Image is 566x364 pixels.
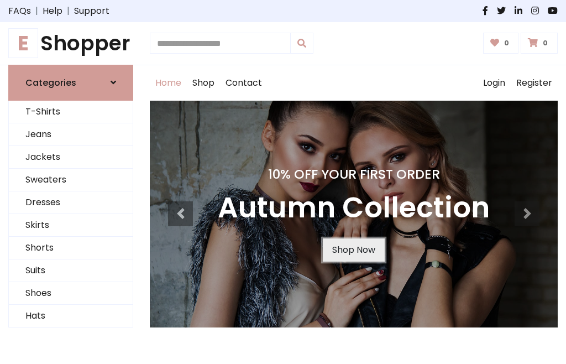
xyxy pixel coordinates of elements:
[9,305,133,327] a: Hats
[9,237,133,259] a: Shorts
[9,123,133,146] a: Jeans
[9,101,133,123] a: T-Shirts
[8,31,133,56] h1: Shopper
[9,282,133,305] a: Shoes
[483,33,519,54] a: 0
[9,214,133,237] a: Skirts
[540,38,551,48] span: 0
[501,38,512,48] span: 0
[25,77,76,88] h6: Categories
[9,191,133,214] a: Dresses
[62,4,74,18] span: |
[8,4,31,18] a: FAQs
[511,65,558,101] a: Register
[9,169,133,191] a: Sweaters
[187,65,220,101] a: Shop
[43,4,62,18] a: Help
[478,65,511,101] a: Login
[220,65,268,101] a: Contact
[9,259,133,282] a: Suits
[8,28,38,58] span: E
[31,4,43,18] span: |
[8,31,133,56] a: EShopper
[218,191,490,225] h3: Autumn Collection
[218,167,490,182] h4: 10% Off Your First Order
[323,238,385,262] a: Shop Now
[8,65,133,101] a: Categories
[521,33,558,54] a: 0
[74,4,109,18] a: Support
[150,65,187,101] a: Home
[9,146,133,169] a: Jackets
